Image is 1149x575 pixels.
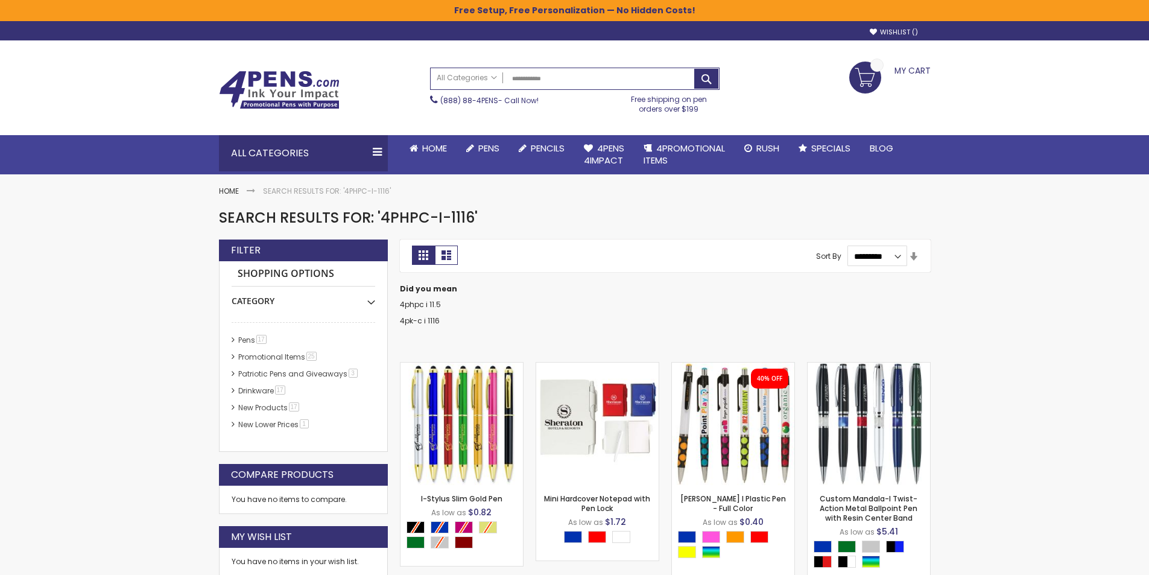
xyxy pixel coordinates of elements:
span: - Call Now! [440,95,539,106]
div: All Categories [219,135,388,171]
div: Red [588,531,606,543]
div: Black|Blue [886,541,904,553]
a: Promotional Items25 [235,352,321,362]
span: Pens [478,142,499,154]
div: Assorted [862,556,880,568]
a: Blog [860,135,903,162]
span: Specials [811,142,850,154]
a: 4Pens4impact [574,135,634,174]
a: Custom Mandala-I Twist-Action Metal Ballpoint Pen with Resin Center Band [808,362,930,372]
a: Pens [457,135,509,162]
span: $5.41 [876,526,898,538]
a: Specials [789,135,860,162]
span: 3 [349,369,358,378]
span: As low as [568,517,603,527]
a: Custom Mandala-I Twist-Action Metal Ballpoint Pen with Resin Center Band [820,494,917,523]
a: [PERSON_NAME] I Plastic Pen - Full Color [680,494,786,513]
img: Mini Hardcover Notepad with Pen Lock [536,363,659,485]
span: Search results for: '4PHPC-I-1116' [219,208,478,227]
a: Rush [735,135,789,162]
span: $0.82 [468,506,492,518]
div: Blue [678,531,696,543]
div: You have no items in your wish list. [232,557,375,567]
div: Select A Color [564,531,636,546]
div: Blue [814,541,832,553]
a: Pens17 [235,335,271,345]
a: Wishlist [870,28,918,37]
span: Rush [756,142,779,154]
div: Select A Color [407,521,523,551]
a: Drinkware17 [235,386,290,396]
a: Home [400,135,457,162]
dt: Did you mean [400,284,931,294]
span: $1.72 [605,516,626,528]
img: I-Stylus Slim Gold Pen [400,363,523,485]
img: 4Pens Custom Pens and Promotional Products [219,71,340,109]
span: $0.40 [739,516,764,528]
div: Select A Color [814,541,930,571]
span: 17 [256,335,267,344]
div: Select A Color [678,531,794,561]
a: Pencils [509,135,574,162]
strong: My Wish List [231,530,292,544]
div: Pink [702,531,720,543]
span: 25 [306,352,317,361]
div: White [612,531,630,543]
div: Yellow [678,546,696,558]
a: Mini Hardcover Notepad with Pen Lock [536,362,659,372]
div: You have no items to compare. [219,486,388,514]
div: Orange [726,531,744,543]
div: Red [750,531,768,543]
div: Assorted [702,546,720,558]
div: Silver [862,541,880,553]
a: 4pk-c i 1116 [400,316,440,326]
a: Mini Hardcover Notepad with Pen Lock [544,494,650,513]
span: As low as [703,517,738,527]
strong: Filter [231,244,261,257]
div: Black|Red [814,556,832,568]
a: All Categories [431,68,503,88]
div: Blue [564,531,582,543]
a: 4phpc i 11.5 [400,299,441,310]
a: Madeline I Plastic Pen - Full Color [672,362,794,372]
div: Category [232,287,375,307]
div: Free shipping on pen orders over $199 [618,90,720,114]
a: Patriotic Pens and Giveaways3 [235,369,362,379]
a: 4PROMOTIONALITEMS [634,135,735,174]
span: 17 [289,402,299,411]
a: (888) 88-4PENS [440,95,498,106]
div: Green [407,536,425,548]
strong: Compare Products [231,468,334,481]
label: Sort By [816,251,841,261]
a: I-Stylus Slim Gold Pen [421,494,502,504]
div: Wine [455,536,473,548]
span: All Categories [437,73,497,83]
a: New Products17 [235,402,303,413]
span: As low as [840,527,875,537]
span: As low as [431,507,466,518]
img: Custom Mandala-I Twist-Action Metal Ballpoint Pen with Resin Center Band [808,363,930,485]
strong: Grid [412,246,435,265]
a: New Lower Prices1 [235,419,313,430]
div: Black|White [838,556,856,568]
a: Home [219,186,239,196]
a: I-Stylus Slim Gold Pen [400,362,523,372]
strong: Search results for: '4PHPC-I-1116' [263,186,391,196]
strong: Shopping Options [232,261,375,287]
div: 40% OFF [757,375,782,383]
span: 17 [275,386,285,395]
span: 4PROMOTIONAL ITEMS [644,142,725,167]
span: 4Pens 4impact [584,142,624,167]
span: 1 [300,419,309,428]
span: Blog [870,142,893,154]
img: Madeline I Plastic Pen - Full Color [672,363,794,485]
span: Home [422,142,447,154]
span: Pencils [531,142,565,154]
div: Green [838,541,856,553]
